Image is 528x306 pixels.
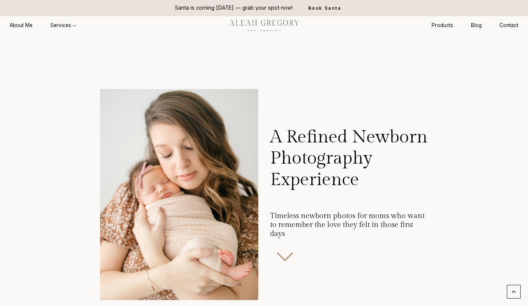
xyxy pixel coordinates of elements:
[270,211,428,238] h2: Timeless newborn photos for moms who want to remember the love they felt in those first days
[491,19,527,32] a: Contact
[507,285,521,299] a: Scroll to top
[423,19,462,32] a: Products
[1,19,41,32] a: About Me
[50,22,76,29] span: Services
[100,89,258,300] img: new mom lovingly holding her sleeping baby girl by Indianapolis newborn photographer
[423,19,527,32] nav: Secondary Navigation
[1,19,85,32] nav: Primary Navigation
[41,19,85,32] a: Services
[462,19,491,32] a: Blog
[219,17,309,33] img: aleah gregory logo
[175,4,293,12] p: Santa is coming [DATE] — grab your spot now!
[270,118,428,203] h1: A Refined Newborn Photography Experience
